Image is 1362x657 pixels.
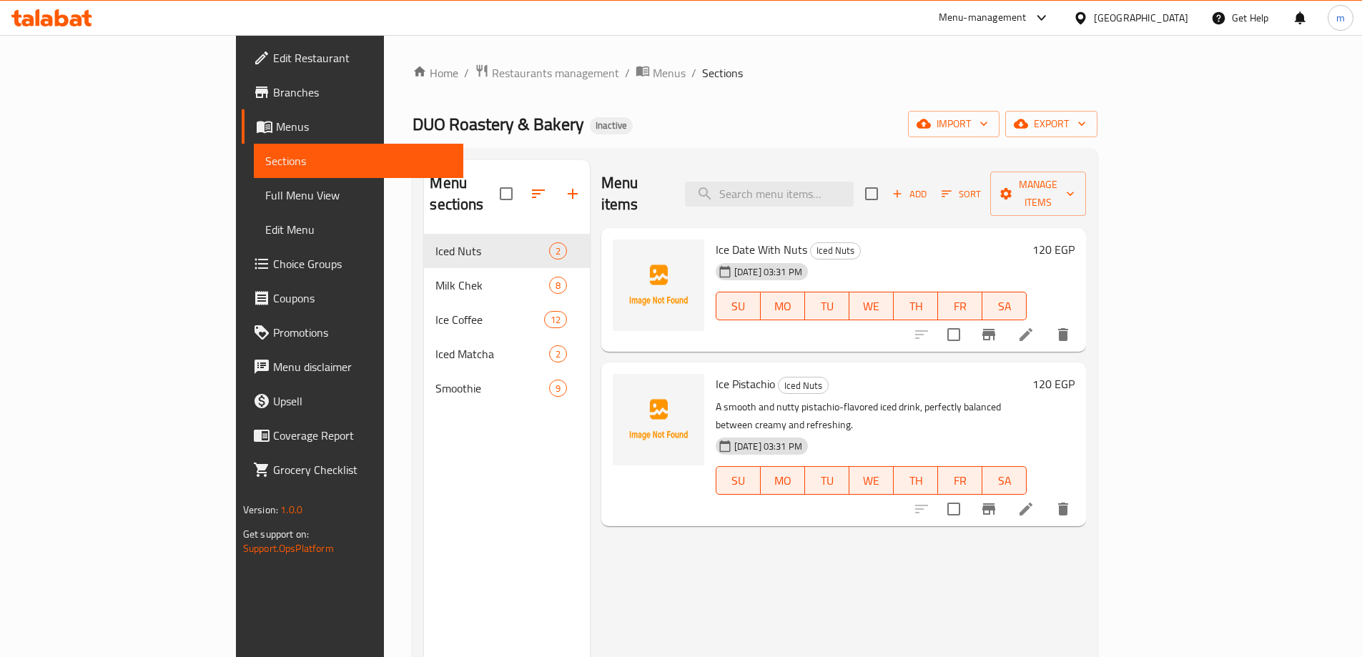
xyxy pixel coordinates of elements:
span: Edit Menu [265,221,452,238]
p: A smooth and nutty pistachio-flavored iced drink, perfectly balanced between creamy and refreshing. [716,398,1027,434]
span: WE [855,470,888,491]
span: Ice Date With Nuts [716,239,807,260]
button: delete [1046,317,1080,352]
a: Grocery Checklist [242,453,463,487]
button: TH [894,292,938,320]
div: Iced Nuts [810,242,861,260]
a: Upsell [242,384,463,418]
span: Ice Coffee [435,311,543,328]
span: TH [899,470,932,491]
button: WE [849,292,894,320]
div: items [549,242,567,260]
span: Coverage Report [273,427,452,444]
a: Branches [242,75,463,109]
nav: breadcrumb [413,64,1097,82]
span: TU [811,296,844,317]
img: Ice Date With Nuts [613,239,704,331]
span: export [1017,115,1086,133]
span: Grocery Checklist [273,461,452,478]
span: Upsell [273,392,452,410]
a: Support.OpsPlatform [243,539,334,558]
div: Ice Coffee12 [424,302,589,337]
span: Smoothie [435,380,548,397]
button: WE [849,466,894,495]
span: FR [944,470,977,491]
button: export [1005,111,1097,137]
span: Menus [276,118,452,135]
a: Edit menu item [1017,500,1035,518]
h2: Menu items [601,172,668,215]
a: Sections [254,144,463,178]
span: Select to update [939,494,969,524]
span: MO [766,470,799,491]
span: m [1336,10,1345,26]
button: SU [716,292,761,320]
span: 2 [550,347,566,361]
span: Version: [243,500,278,519]
span: TU [811,470,844,491]
span: Promotions [273,324,452,341]
span: DUO Roastery & Bakery [413,108,584,140]
span: Select to update [939,320,969,350]
span: Sort items [932,183,990,205]
button: SA [982,466,1027,495]
span: Edit Restaurant [273,49,452,66]
span: Sort [942,186,981,202]
span: Add [890,186,929,202]
span: WE [855,296,888,317]
span: Sections [265,152,452,169]
span: Restaurants management [492,64,619,81]
button: TU [805,466,849,495]
span: Get support on: [243,525,309,543]
span: Branches [273,84,452,101]
span: 1.0.0 [280,500,302,519]
img: Ice Pistachio [613,374,704,465]
button: SA [982,292,1027,320]
span: import [919,115,988,133]
span: Iced Nuts [435,242,548,260]
button: SU [716,466,761,495]
h6: 120 EGP [1032,239,1075,260]
span: TH [899,296,932,317]
a: Full Menu View [254,178,463,212]
li: / [691,64,696,81]
span: MO [766,296,799,317]
button: Branch-specific-item [972,492,1006,526]
a: Edit menu item [1017,326,1035,343]
div: [GEOGRAPHIC_DATA] [1094,10,1188,26]
a: Menu disclaimer [242,350,463,384]
span: SU [722,296,755,317]
div: Milk Chek8 [424,268,589,302]
li: / [464,64,469,81]
a: Coupons [242,281,463,315]
button: TU [805,292,849,320]
button: MO [761,292,805,320]
span: Inactive [590,119,633,132]
span: Iced Nuts [779,377,828,394]
span: 12 [545,313,566,327]
span: Choice Groups [273,255,452,272]
span: [DATE] 03:31 PM [729,440,808,453]
button: Add [887,183,932,205]
h6: 120 EGP [1032,374,1075,394]
div: Iced Nuts2 [424,234,589,268]
span: Iced Matcha [435,345,548,362]
h2: Menu sections [430,172,499,215]
span: Milk Chek [435,277,548,294]
button: Branch-specific-item [972,317,1006,352]
span: 2 [550,244,566,258]
span: Full Menu View [265,187,452,204]
a: Promotions [242,315,463,350]
span: Iced Nuts [811,242,860,259]
span: Coupons [273,290,452,307]
span: Manage items [1002,176,1075,212]
a: Choice Groups [242,247,463,281]
button: TH [894,466,938,495]
a: Edit Restaurant [242,41,463,75]
a: Edit Menu [254,212,463,247]
div: Iced Nuts [778,377,829,394]
button: FR [938,466,982,495]
button: FR [938,292,982,320]
span: FR [944,296,977,317]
